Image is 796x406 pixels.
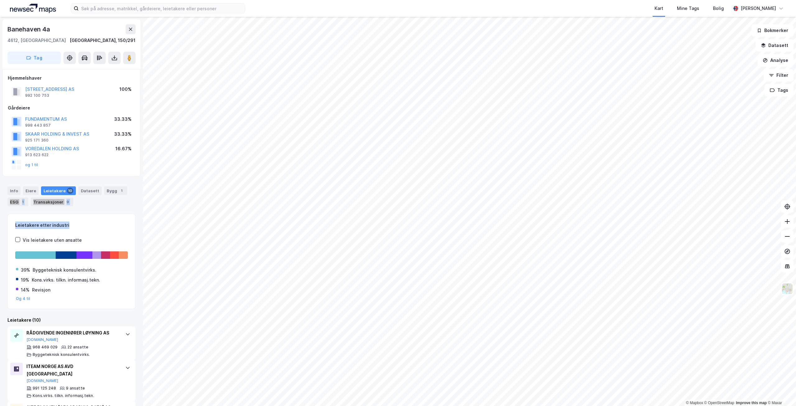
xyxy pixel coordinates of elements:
[686,401,703,405] a: Mapbox
[32,276,100,284] div: Kons.virks. tilkn. informasj.tekn.
[752,24,794,37] button: Bokmerker
[118,188,125,194] div: 1
[765,84,794,96] button: Tags
[23,236,82,244] div: Vis leietakere uten ansatte
[7,186,21,195] div: Info
[33,266,96,274] div: Byggeteknisk konsulentvirks.
[765,376,796,406] iframe: Chat Widget
[15,222,128,229] div: Leietakere etter industri
[32,286,50,294] div: Revisjon
[21,276,29,284] div: 19%
[33,345,58,350] div: 968 469 029
[765,376,796,406] div: Kontrollprogram for chat
[33,386,56,391] div: 991 125 248
[21,286,30,294] div: 14%
[25,123,51,128] div: 998 443 857
[8,104,135,112] div: Gårdeiere
[25,152,49,157] div: 913 623 622
[655,5,663,12] div: Kart
[741,5,776,12] div: [PERSON_NAME]
[736,401,767,405] a: Improve this map
[26,329,119,337] div: RÅDGIVENDE INGENIØRER LØYNING AS
[33,393,94,398] div: Kons.virks. tilkn. informasj.tekn.
[119,86,132,93] div: 100%
[21,266,30,274] div: 39%
[7,198,28,206] div: ESG
[20,199,26,205] div: 1
[26,337,58,342] button: [DOMAIN_NAME]
[7,316,136,324] div: Leietakere (10)
[65,199,71,205] div: 9
[41,186,76,195] div: Leietakere
[7,52,61,64] button: Tag
[677,5,699,12] div: Mine Tags
[66,386,85,391] div: 9 ansatte
[114,130,132,138] div: 33.33%
[26,378,58,383] button: [DOMAIN_NAME]
[7,37,66,44] div: 4612, [GEOGRAPHIC_DATA]
[23,186,39,195] div: Eiere
[67,345,88,350] div: 22 ansatte
[115,145,132,152] div: 16.67%
[781,283,793,295] img: Z
[114,115,132,123] div: 33.33%
[757,54,794,67] button: Analyse
[104,186,127,195] div: Bygg
[25,93,49,98] div: 992 100 753
[25,138,49,143] div: 925 171 360
[79,4,245,13] input: Søk på adresse, matrikkel, gårdeiere, leietakere eller personer
[33,352,90,357] div: Byggeteknisk konsulentvirks.
[7,24,51,34] div: Banehaven 4a
[756,39,794,52] button: Datasett
[8,74,135,82] div: Hjemmelshaver
[78,186,102,195] div: Datasett
[16,296,30,301] button: Og 4 til
[31,198,73,206] div: Transaksjoner
[67,188,73,194] div: 10
[10,4,56,13] img: logo.a4113a55bc3d86da70a041830d287a7e.svg
[704,401,734,405] a: OpenStreetMap
[70,37,136,44] div: [GEOGRAPHIC_DATA], 150/291
[26,363,119,378] div: ITEAM NORGE AS AVD [GEOGRAPHIC_DATA]
[764,69,794,82] button: Filter
[713,5,724,12] div: Bolig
